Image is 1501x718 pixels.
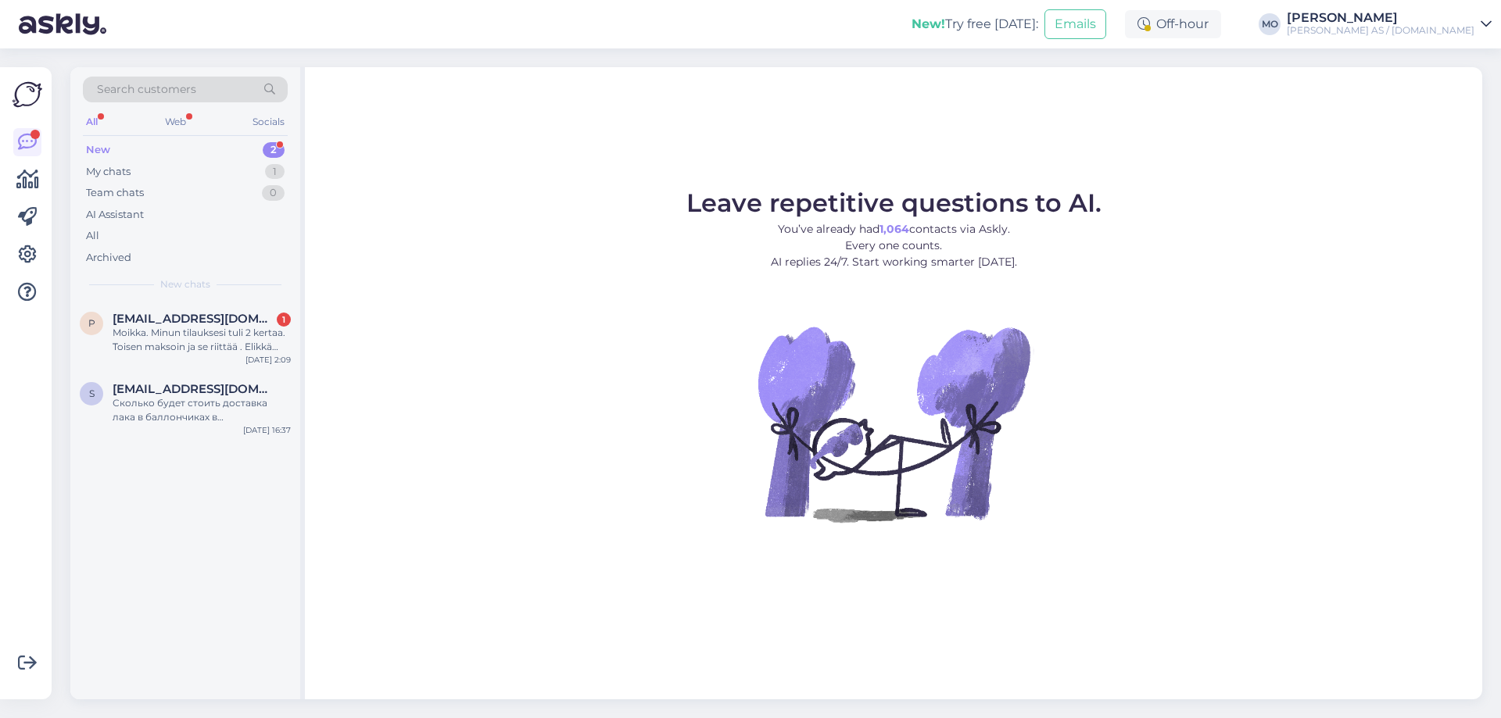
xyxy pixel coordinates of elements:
[162,112,189,132] div: Web
[1287,24,1474,37] div: [PERSON_NAME] AS / [DOMAIN_NAME]
[86,250,131,266] div: Archived
[1044,9,1106,39] button: Emails
[113,382,275,396] span: sergeigroshev9@gmail.com
[262,185,285,201] div: 0
[86,142,110,158] div: New
[13,80,42,109] img: Askly Logo
[160,277,210,291] span: New chats
[245,354,291,366] div: [DATE] 2:09
[1287,12,1492,37] a: [PERSON_NAME][PERSON_NAME] AS / [DOMAIN_NAME]
[243,424,291,436] div: [DATE] 16:37
[113,326,291,354] div: Moikka. Minun tilauksesi tuli 2 kertaa. Toisen maksoin ja se riittää . Elikkä yksi tilaus riittää...
[265,164,285,180] div: 1
[88,317,95,329] span: p
[263,142,285,158] div: 2
[86,228,99,244] div: All
[1125,10,1221,38] div: Off-hour
[86,185,144,201] div: Team chats
[879,222,909,236] b: 1,064
[249,112,288,132] div: Socials
[686,221,1102,270] p: You’ve already had contacts via Askly. Every one counts. AI replies 24/7. Start working smarter [...
[686,188,1102,218] span: Leave repetitive questions to AI.
[89,388,95,399] span: s
[86,164,131,180] div: My chats
[1287,12,1474,24] div: [PERSON_NAME]
[97,81,196,98] span: Search customers
[86,207,144,223] div: AI Assistant
[753,283,1034,564] img: No Chat active
[277,313,291,327] div: 1
[113,312,275,326] span: petri.lesonen@kolumbus.fi
[912,16,945,31] b: New!
[1259,13,1281,35] div: MO
[83,112,101,132] div: All
[912,15,1038,34] div: Try free [DATE]:
[113,396,291,424] div: Сколько будет стоить доставка лака в баллончиках в [GEOGRAPHIC_DATA]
